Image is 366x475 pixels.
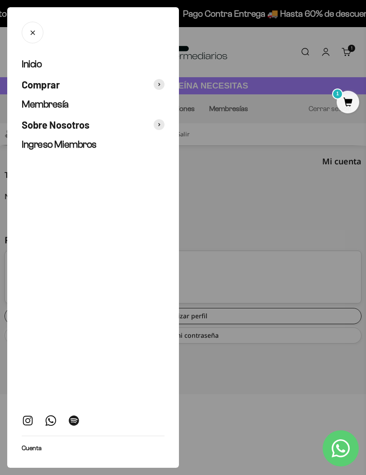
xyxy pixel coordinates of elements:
[337,98,359,108] a: 1
[22,138,164,151] a: Ingreso Miembros
[22,443,42,453] a: Cuenta
[45,414,57,427] a: Síguenos en WhatsApp
[22,22,43,43] button: Cerrar
[22,98,164,111] a: Membresía
[22,118,89,131] span: Sobre Nosotros
[22,118,164,131] button: Sobre Nosotros
[22,139,97,150] span: Ingreso Miembros
[22,78,60,91] span: Comprar
[68,414,80,427] a: Síguenos en Spotify
[22,414,34,427] a: Síguenos en Instagram
[332,88,343,99] mark: 1
[22,58,42,70] span: Inicio
[22,98,69,110] span: Membresía
[22,58,164,71] a: Inicio
[22,78,164,91] button: Comprar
